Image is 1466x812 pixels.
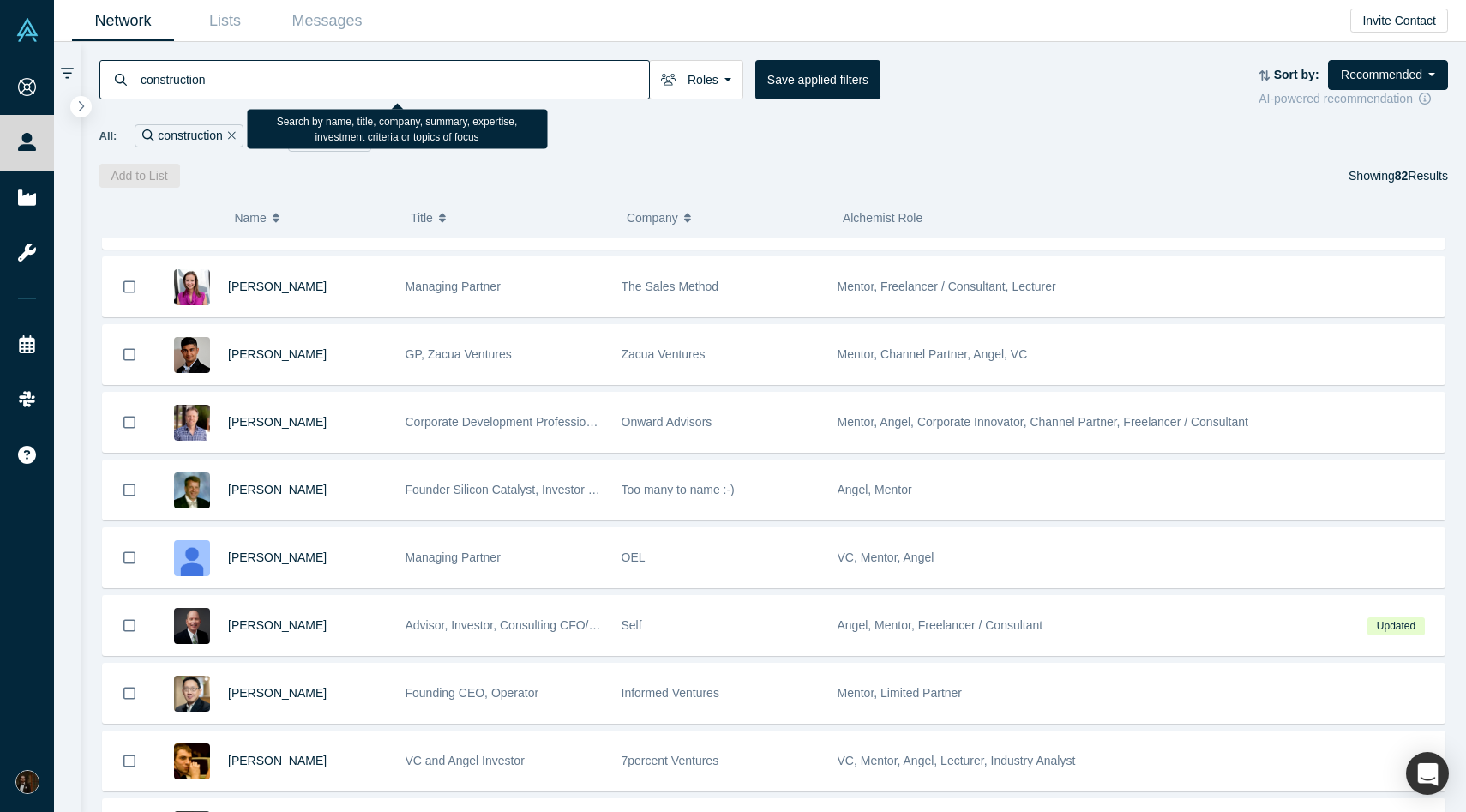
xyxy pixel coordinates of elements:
[234,200,393,236] button: Name
[622,686,719,700] span: Informed Ventures
[1395,169,1448,183] span: Results
[622,280,719,293] span: The Sales Method
[406,347,512,361] span: GP, Zacua Ventures
[103,528,156,587] button: Bookmark
[1367,617,1424,635] span: Updated
[838,686,963,700] span: Mentor, Limited Partner
[174,1,276,41] a: Lists
[15,770,39,794] img: Gabe Rodriguez's Account
[406,483,676,496] span: Founder Silicon Catalyst, Investor Sand Hill Angels
[622,483,735,496] span: Too many to name :-)
[228,754,327,767] a: [PERSON_NAME]
[347,126,360,146] button: Remove Filter
[838,415,1248,429] span: Mentor, Angel, Corporate Innovator, Channel Partner, Freelancer / Consultant
[406,415,859,429] span: Corporate Development Professional | ex-Visa, Autodesk, Synopsys, Bright Machines
[103,596,156,655] button: Bookmark
[292,124,367,147] div: Mentors
[103,731,156,791] button: Bookmark
[1328,60,1448,90] button: Recommended
[174,676,210,712] img: Khim Lee's Profile Image
[622,618,642,632] span: Self
[228,618,327,632] a: [PERSON_NAME]
[174,608,210,644] img: Christopher Loy's Profile Image
[103,460,156,520] button: Bookmark
[838,280,1056,293] span: Mentor, Freelancer / Consultant, Lecturer
[838,483,912,496] span: Angel, Mentor
[627,200,678,236] span: Company
[103,325,156,384] button: Bookmark
[103,393,156,452] button: Bookmark
[1395,169,1409,183] strong: 82
[838,347,1028,361] span: Mentor, Channel Partner, Angel, VC
[276,1,378,41] a: Messages
[15,18,39,42] img: Alchemist Vault Logo
[406,618,616,632] span: Advisor, Investor, Consulting CFO/COO
[234,200,266,236] span: Name
[627,200,825,236] button: Company
[406,754,525,767] span: VC and Angel Investor
[99,164,180,188] button: Add to List
[228,280,327,293] a: [PERSON_NAME]
[223,126,236,146] button: Remove Filter
[72,1,174,41] a: Network
[174,743,210,779] img: Peter Zhegin's Profile Image
[406,550,501,564] span: Managing Partner
[622,550,646,564] span: OEL
[103,257,156,316] button: Bookmark
[1349,164,1448,188] div: Showing
[838,550,934,564] span: VC, Mentor, Angel
[622,754,719,767] span: 7percent Ventures
[411,200,433,236] span: Title
[135,124,243,147] div: construction
[174,405,210,441] img: Josh Ewing's Profile Image
[103,664,156,723] button: Bookmark
[622,415,712,429] span: Onward Advisors
[406,686,539,700] span: Founding CEO, Operator
[1350,9,1448,33] button: Invite Contact
[174,337,210,373] img: Vivin Hegde's Profile Image
[228,347,327,361] a: [PERSON_NAME]
[174,269,210,305] img: Whitney Sales's Profile Image
[99,128,117,145] span: All:
[139,59,649,99] input: Search by name, title, company, summary, expertise, investment criteria or topics of focus
[649,60,743,99] button: Roles
[838,618,1043,632] span: Angel, Mentor, Freelancer / Consultant
[1259,90,1448,108] div: AI-powered recommendation
[174,540,210,576] img: Will Oberndorf's Profile Image
[174,472,210,508] img: Rick Lazansky's Profile Image
[411,200,609,236] button: Title
[228,686,327,700] a: [PERSON_NAME]
[406,280,501,293] span: Managing Partner
[1274,68,1319,81] strong: Sort by:
[843,211,922,225] span: Alchemist Role
[838,754,1076,767] span: VC, Mentor, Angel, Lecturer, Industry Analyst
[755,60,880,99] button: Save applied filters
[228,415,327,429] a: [PERSON_NAME]
[228,483,327,496] a: [PERSON_NAME]
[228,550,327,564] a: [PERSON_NAME]
[622,347,706,361] span: Zacua Ventures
